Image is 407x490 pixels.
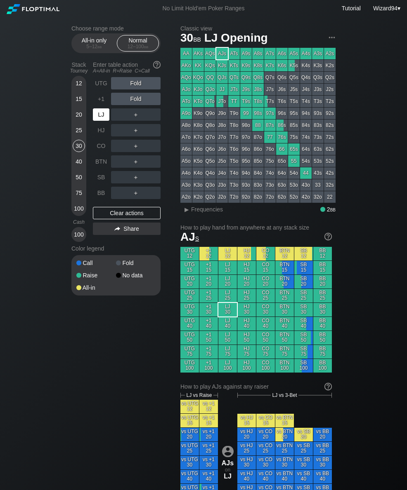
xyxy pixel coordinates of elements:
[324,120,336,131] div: 82s
[73,228,85,241] div: 100
[276,167,288,179] div: 64o
[240,96,252,107] div: T9s
[313,331,332,345] div: BB 50
[228,96,240,107] div: TT
[7,4,59,14] img: Floptimal logo
[264,155,276,167] div: 75o
[216,167,228,179] div: J4o
[240,155,252,167] div: 95o
[240,48,252,59] div: A9s
[237,303,256,317] div: HJ 30
[222,445,234,457] img: icon-avatar.b40e07d9.svg
[73,108,85,121] div: 20
[180,155,192,167] div: A5o
[180,131,192,143] div: A7o
[276,96,288,107] div: T6s
[294,261,313,274] div: SB 15
[192,60,204,71] div: KK
[294,275,313,288] div: SB 20
[111,171,161,183] div: ＋
[371,4,402,13] div: ▾
[216,60,228,71] div: KJs
[324,48,336,59] div: A2s
[228,108,240,119] div: T9o
[180,179,192,191] div: A3o
[152,60,161,69] img: help.32db89a4.svg
[180,84,192,95] div: AJo
[93,155,109,168] div: BTN
[256,331,275,345] div: CO 50
[320,206,336,213] div: 2
[204,84,216,95] div: QJo
[180,72,192,83] div: AQo
[288,179,300,191] div: 53o
[237,261,256,274] div: HJ 15
[264,131,276,143] div: 77
[276,72,288,83] div: Q6s
[228,48,240,59] div: ATs
[216,131,228,143] div: J7o
[180,345,199,359] div: UTG 75
[199,289,218,302] div: +1 25
[276,84,288,95] div: J6s
[73,93,85,105] div: 15
[324,143,336,155] div: 62s
[294,345,313,359] div: SB 75
[252,120,264,131] div: 88
[330,206,336,213] span: bb
[193,34,201,43] span: bb
[73,124,85,136] div: 25
[237,317,256,331] div: HJ 40
[252,179,264,191] div: 83o
[264,179,276,191] div: 73o
[300,48,312,59] div: A4s
[111,187,161,199] div: ＋
[73,202,85,215] div: 100
[300,120,312,131] div: 84s
[312,72,324,83] div: Q3s
[111,108,161,121] div: ＋
[324,108,336,119] div: 92s
[121,44,155,49] div: 12 – 100
[276,60,288,71] div: K6s
[256,247,275,260] div: CO 12
[313,303,332,317] div: BB 30
[324,131,336,143] div: 72s
[252,155,264,167] div: 85o
[203,32,269,45] span: LJ Opening
[252,60,264,71] div: K8s
[73,171,85,183] div: 50
[288,191,300,203] div: 52o
[313,317,332,331] div: BB 40
[218,275,237,288] div: LJ 20
[111,155,161,168] div: ＋
[204,143,216,155] div: Q6o
[93,140,109,152] div: CO
[252,167,264,179] div: 84o
[192,179,204,191] div: K3o
[195,233,199,242] span: s
[312,96,324,107] div: T3s
[312,143,324,155] div: 63s
[228,179,240,191] div: T3o
[288,120,300,131] div: 85s
[93,108,109,121] div: LJ
[294,303,313,317] div: SB 30
[71,25,161,32] h2: Choose range mode
[192,120,204,131] div: K8o
[116,272,156,278] div: No data
[300,96,312,107] div: T4s
[93,171,109,183] div: SB
[218,247,237,260] div: LJ 12
[312,108,324,119] div: 93s
[288,131,300,143] div: 75s
[264,84,276,95] div: J7s
[264,72,276,83] div: Q7s
[199,331,218,345] div: +1 50
[199,275,218,288] div: +1 20
[312,131,324,143] div: 73s
[252,108,264,119] div: 98s
[288,84,300,95] div: J5s
[180,247,199,260] div: UTG 12
[111,124,161,136] div: ＋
